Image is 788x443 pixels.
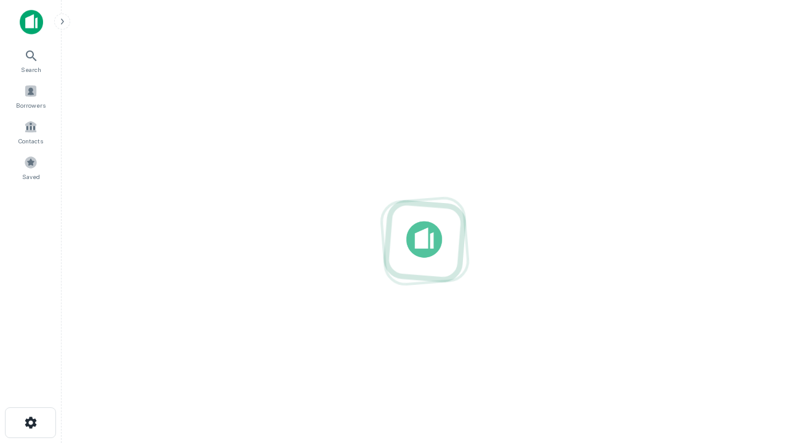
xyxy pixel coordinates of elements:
[22,172,40,182] span: Saved
[4,79,58,113] a: Borrowers
[16,100,46,110] span: Borrowers
[18,136,43,146] span: Contacts
[21,65,41,74] span: Search
[4,44,58,77] a: Search
[4,115,58,148] a: Contacts
[20,10,43,34] img: capitalize-icon.png
[726,305,788,364] iframe: Chat Widget
[4,151,58,184] a: Saved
